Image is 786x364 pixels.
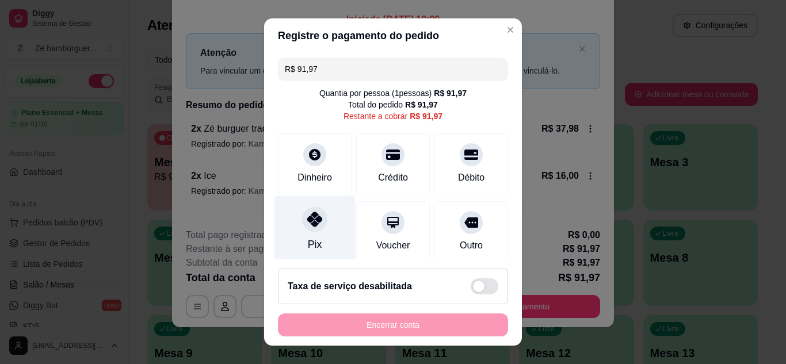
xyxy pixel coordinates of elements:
button: Close [501,21,520,39]
div: R$ 91,97 [410,110,442,122]
div: Pix [308,237,322,252]
div: R$ 91,97 [434,87,467,99]
div: Quantia por pessoa ( 1 pessoas) [319,87,467,99]
header: Registre o pagamento do pedido [264,18,522,53]
h2: Taxa de serviço desabilitada [288,279,412,293]
div: Restante a cobrar [344,110,442,122]
div: Total do pedido [348,99,438,110]
div: Dinheiro [297,171,332,185]
div: Outro [460,239,483,252]
div: Débito [458,171,484,185]
div: Voucher [376,239,410,252]
div: R$ 91,97 [405,99,438,110]
input: Ex.: hambúrguer de cordeiro [285,58,501,81]
div: Crédito [378,171,408,185]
